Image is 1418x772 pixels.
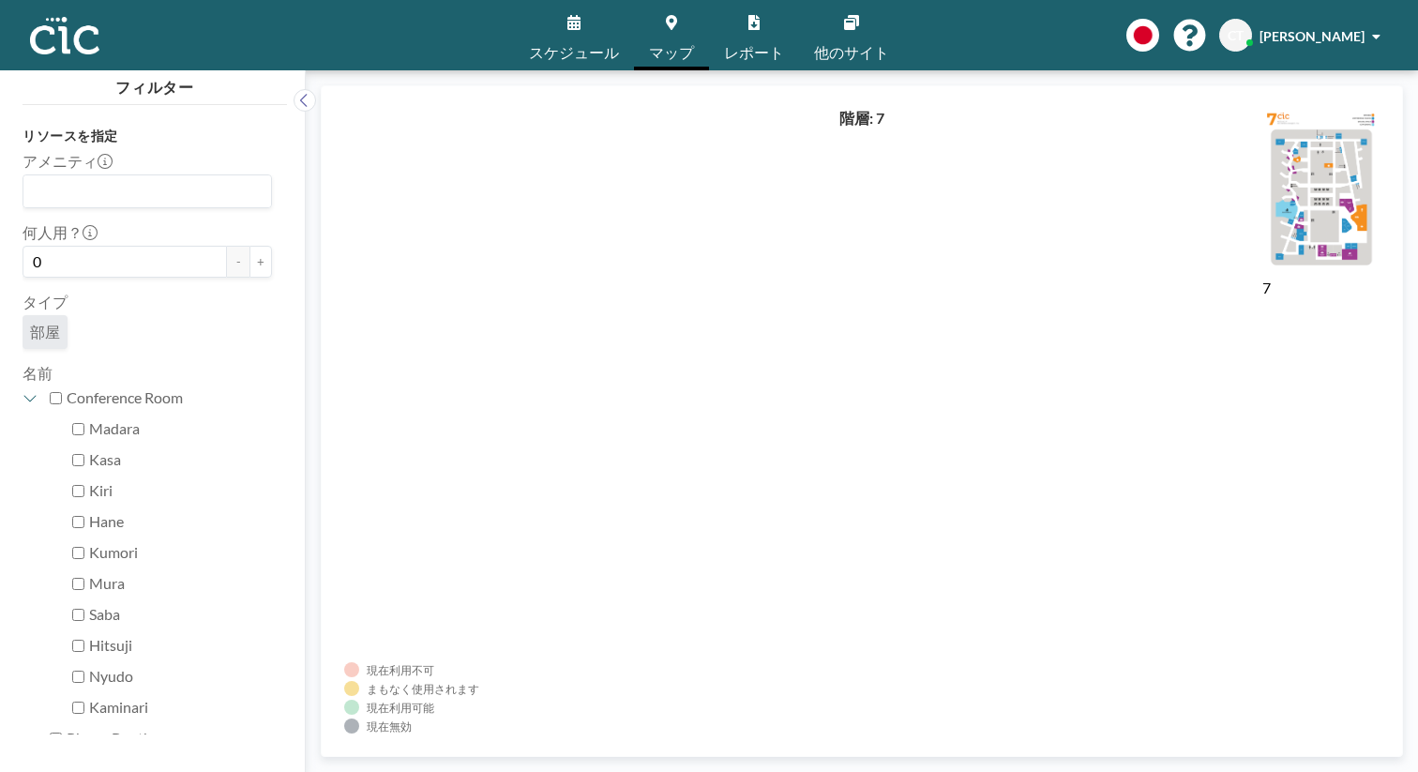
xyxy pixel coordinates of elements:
span: 部屋 [30,323,60,341]
label: Mura [89,574,272,593]
h3: リソースを指定 [23,128,272,144]
span: マップ [649,45,694,60]
h4: 階層: 7 [839,109,884,128]
label: Kumori [89,543,272,562]
span: CT [1228,27,1244,44]
div: Search for option [23,175,271,207]
label: Saba [89,605,272,624]
span: 他のサイト [814,45,889,60]
h4: フィルター [23,70,287,97]
label: Hitsuji [89,636,272,655]
label: Conference Room [67,388,272,407]
img: e756fe08e05d43b3754d147caf3627ee.png [1262,109,1380,275]
div: まもなく使用されます [367,682,479,696]
label: 7 [1262,279,1271,296]
span: レポート [724,45,784,60]
label: Phone Booth [67,729,272,748]
span: スケジュール [529,45,619,60]
label: Kaminari [89,698,272,717]
label: Nyudo [89,667,272,686]
input: Search for option [25,179,261,204]
label: Kiri [89,481,272,500]
label: Madara [89,419,272,438]
button: + [249,246,272,278]
img: organization-logo [30,17,99,54]
div: 現在利用可能 [367,701,434,715]
label: 何人用？ [23,223,98,242]
label: タイプ [23,293,68,311]
label: Hane [89,512,272,531]
span: [PERSON_NAME] [1260,28,1365,44]
label: 名前 [23,364,53,382]
label: アメニティ [23,152,113,171]
div: 現在利用不可 [367,663,434,677]
div: 現在無効 [367,719,412,734]
label: Kasa [89,450,272,469]
button: - [227,246,249,278]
